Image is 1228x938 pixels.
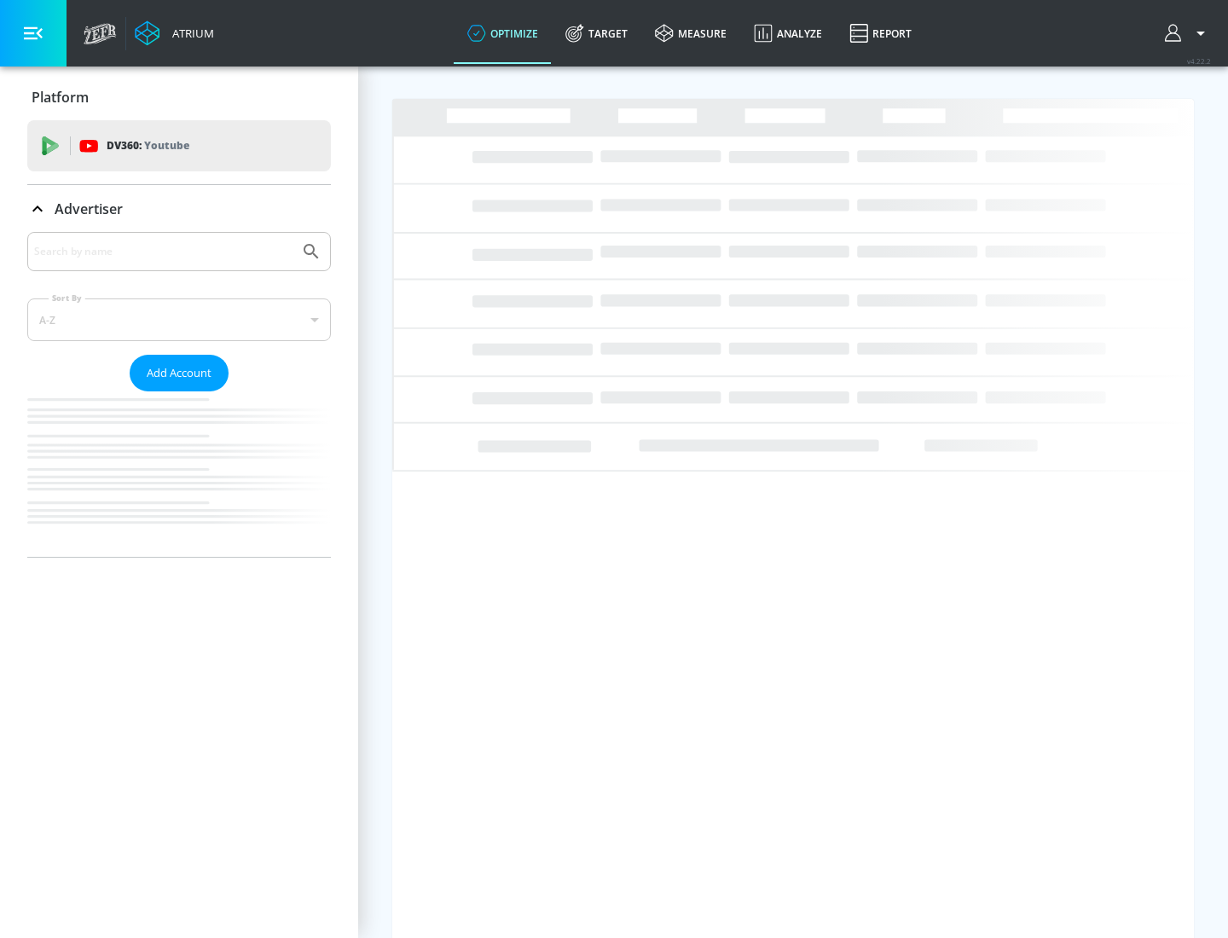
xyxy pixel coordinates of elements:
[27,185,331,233] div: Advertiser
[27,298,331,341] div: A-Z
[27,73,331,121] div: Platform
[552,3,641,64] a: Target
[27,120,331,171] div: DV360: Youtube
[34,240,293,263] input: Search by name
[49,292,85,304] label: Sort By
[641,3,740,64] a: measure
[836,3,925,64] a: Report
[107,136,189,155] p: DV360:
[1187,56,1211,66] span: v 4.22.2
[55,200,123,218] p: Advertiser
[27,391,331,557] nav: list of Advertiser
[147,363,211,383] span: Add Account
[454,3,552,64] a: optimize
[740,3,836,64] a: Analyze
[165,26,214,41] div: Atrium
[135,20,214,46] a: Atrium
[32,88,89,107] p: Platform
[130,355,229,391] button: Add Account
[144,136,189,154] p: Youtube
[27,232,331,557] div: Advertiser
